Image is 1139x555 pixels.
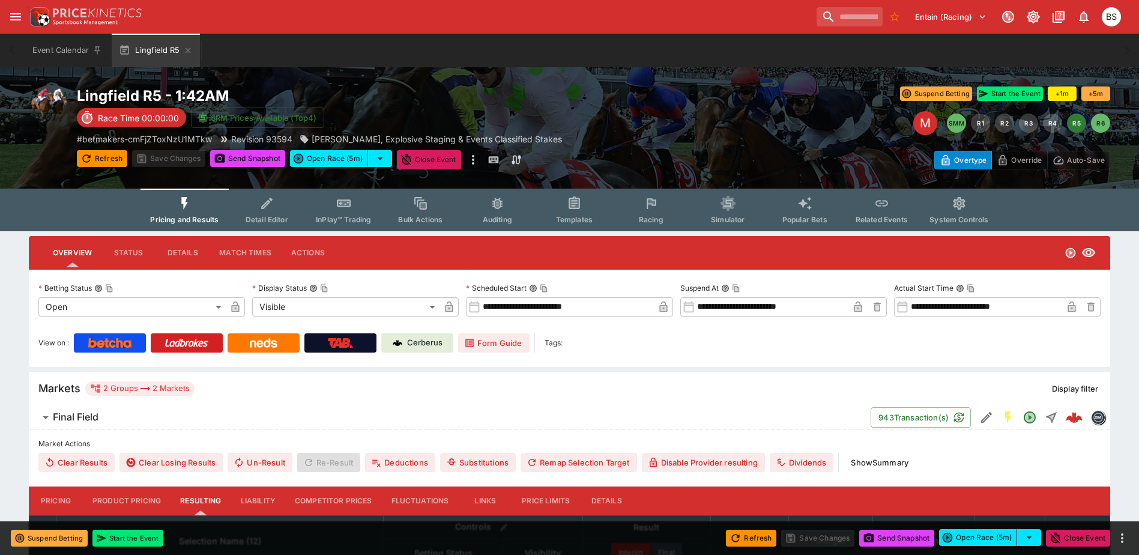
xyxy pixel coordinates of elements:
h2: Copy To Clipboard [77,86,594,105]
div: Visible [252,297,440,317]
button: Product Pricing [83,487,171,515]
button: Liability [231,487,285,515]
img: Ladbrokes [165,338,208,348]
button: Details [156,238,210,267]
h5: Markets [38,381,80,395]
div: Brendan Scoble [1102,7,1121,26]
p: Actual Start Time [894,283,953,293]
span: Racing [639,215,663,224]
button: Overtype [934,151,992,169]
button: Copy To Clipboard [540,284,548,293]
button: Straight [1041,407,1062,428]
div: 2 Groups 2 Markets [90,381,190,396]
button: open drawer [5,6,26,28]
button: Betting StatusCopy To Clipboard [94,284,103,293]
button: Open [1019,407,1041,428]
button: Edit Detail [976,407,997,428]
button: Scheduled StartCopy To Clipboard [529,284,537,293]
img: Betcha [88,338,131,348]
button: Display StatusCopy To Clipboard [309,284,318,293]
div: Edit Meeting [913,111,937,135]
span: Pricing and Results [150,215,219,224]
button: Open Race (5m) [290,150,368,167]
th: Result [582,515,710,539]
button: +5m [1081,86,1110,101]
button: SRM Prices Available (Top4) [191,108,324,128]
button: Override [991,151,1047,169]
button: Auto-Save [1047,151,1110,169]
button: Connected to PK [997,6,1019,28]
h6: Final Field [53,411,98,423]
img: horse_racing.png [29,86,67,125]
button: Details [579,487,633,515]
button: R2 [995,114,1014,133]
span: Simulator [711,215,745,224]
button: Clear Losing Results [119,453,223,472]
button: Status [101,238,156,267]
img: Cerberus [393,338,402,348]
button: Copy To Clipboard [732,284,740,293]
button: ShowSummary [844,453,916,472]
button: R4 [1043,114,1062,133]
button: more [466,150,480,169]
button: Pricing [29,487,83,515]
p: Override [1011,154,1042,166]
span: Templates [556,215,593,224]
button: Clear Results [38,453,115,472]
span: InPlay™ Trading [316,215,371,224]
a: Cerberus [381,333,453,353]
div: betmakers [1091,410,1105,425]
button: Suspend AtCopy To Clipboard [721,284,730,293]
button: No Bookmarks [885,7,904,26]
button: Display filter [1045,379,1105,398]
svg: Open [1023,410,1037,425]
button: Overview [43,238,101,267]
p: Suspend At [680,283,719,293]
button: R6 [1091,114,1110,133]
button: Start the Event [92,530,163,547]
img: PriceKinetics [53,8,142,17]
button: Suspend Betting [900,86,972,101]
button: Refresh [726,530,776,547]
input: search [817,7,883,26]
button: Suspend Betting [11,530,88,547]
button: R1 [971,114,990,133]
button: Send Snapshot [210,150,285,167]
img: betmakers [1092,411,1105,424]
button: Close Event [1046,530,1110,547]
button: Links [458,487,512,515]
button: Documentation [1048,6,1069,28]
p: Cerberus [407,337,443,349]
button: +1m [1048,86,1077,101]
div: split button [939,529,1041,546]
img: Neds [250,338,277,348]
span: Bulk Actions [398,215,443,224]
button: Price Limits [512,487,579,515]
button: Fluctuations [382,487,459,515]
button: Start the Event [977,86,1043,101]
span: Auditing [483,215,512,224]
span: Detail Editor [246,215,288,224]
button: Bulk edit [496,520,512,535]
div: Sid Sims, Explosive Staging & Events Classified Stakes [300,133,562,145]
img: Sportsbook Management [53,20,118,25]
button: Select Tenant [908,7,994,26]
button: Copy To Clipboard [967,284,975,293]
button: Event Calendar [25,34,109,67]
button: Remap Selection Target [521,453,637,472]
span: Re-Result [297,453,360,472]
button: R5 [1067,114,1086,133]
th: Controls [384,515,583,539]
span: Un-Result [228,453,292,472]
button: Actions [281,238,335,267]
span: Related Events [856,215,908,224]
button: Notifications [1073,6,1095,28]
button: Resulting [171,487,231,515]
a: Form Guide [458,333,530,353]
button: Disable Provider resulting [642,453,765,472]
div: ba2c1b65-39eb-4d36-a718-fd391dee8834 [1066,409,1083,426]
p: [PERSON_NAME], Explosive Staging & Events Classified Stakes [312,133,562,145]
button: select merge strategy [368,150,392,167]
button: SGM Enabled [997,407,1019,428]
button: Brendan Scoble [1098,4,1125,30]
